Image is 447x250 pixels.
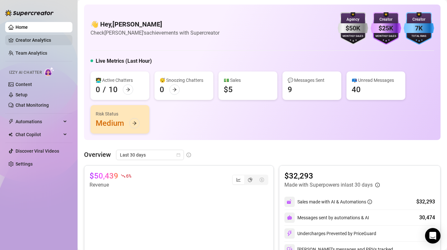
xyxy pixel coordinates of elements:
[284,171,380,181] article: $32,293
[121,174,125,178] span: fall
[16,116,61,127] span: Automations
[16,35,67,45] a: Creator Analytics
[90,29,219,37] article: Check [PERSON_NAME]'s achievements with Supercreator
[126,87,130,92] span: arrow-right
[16,103,49,108] a: Chat Monitoring
[338,12,368,45] img: silver-badge-roxG0hHS.svg
[287,231,293,236] img: svg%3e
[284,212,369,223] div: Messages sent by automations & AI
[186,153,191,157] span: info-circle
[419,214,435,222] div: 30,474
[288,77,336,84] div: 💬 Messages Sent
[287,199,293,205] img: svg%3e
[375,183,380,187] span: info-circle
[232,175,268,185] div: segmented control
[371,23,401,33] div: $25K
[96,57,152,65] h5: Live Metrics (Last Hour)
[224,84,233,95] div: $5
[172,87,177,92] span: arrow-right
[16,161,33,167] a: Settings
[9,70,42,76] span: Izzy AI Chatter
[120,150,180,160] span: Last 30 days
[367,200,372,204] span: info-circle
[416,198,435,206] div: $32,293
[338,16,368,23] div: Agency
[8,132,13,137] img: Chat Copilot
[248,178,252,182] span: pie-chart
[352,84,361,95] div: 40
[16,129,61,140] span: Chat Copilot
[284,228,376,239] div: Undercharges Prevented by PriceGuard
[16,82,32,87] a: Content
[176,153,180,157] span: calendar
[160,77,208,84] div: 😴 Snoozing Chatters
[404,23,434,33] div: 7K
[109,84,118,95] div: 10
[160,84,164,95] div: 0
[96,110,144,117] div: Risk Status
[260,178,264,182] span: dollar-circle
[132,121,137,125] span: arrow-right
[84,150,111,159] article: Overview
[126,173,131,179] span: 6 %
[284,181,373,189] article: Made with Superpowers in last 30 days
[287,215,292,220] img: svg%3e
[90,181,131,189] article: Revenue
[96,84,100,95] div: 0
[371,16,401,23] div: Creator
[224,77,272,84] div: 💵 Sales
[16,25,28,30] a: Home
[5,10,54,16] img: logo-BBDzfeDw.svg
[338,34,368,38] div: Monthly Sales
[371,34,401,38] div: Monthly Sales
[16,50,47,56] a: Team Analytics
[297,198,372,205] div: Sales made with AI & Automations
[8,119,14,124] span: thunderbolt
[90,20,219,29] h4: 👋 Hey, [PERSON_NAME]
[44,67,54,76] img: AI Chatter
[236,178,241,182] span: line-chart
[404,12,434,45] img: blue-badge-DgoSNQY1.svg
[371,12,401,45] img: purple-badge-B9DA21FR.svg
[16,92,27,97] a: Setup
[90,171,118,181] article: $50,439
[96,77,144,84] div: 👩‍💻 Active Chatters
[404,16,434,23] div: Creator
[425,228,441,244] div: Open Intercom Messenger
[352,77,400,84] div: 📪 Unread Messages
[16,148,59,154] a: Discover Viral Videos
[338,23,368,33] div: $50K
[288,84,292,95] div: 9
[404,34,434,38] div: Total Fans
